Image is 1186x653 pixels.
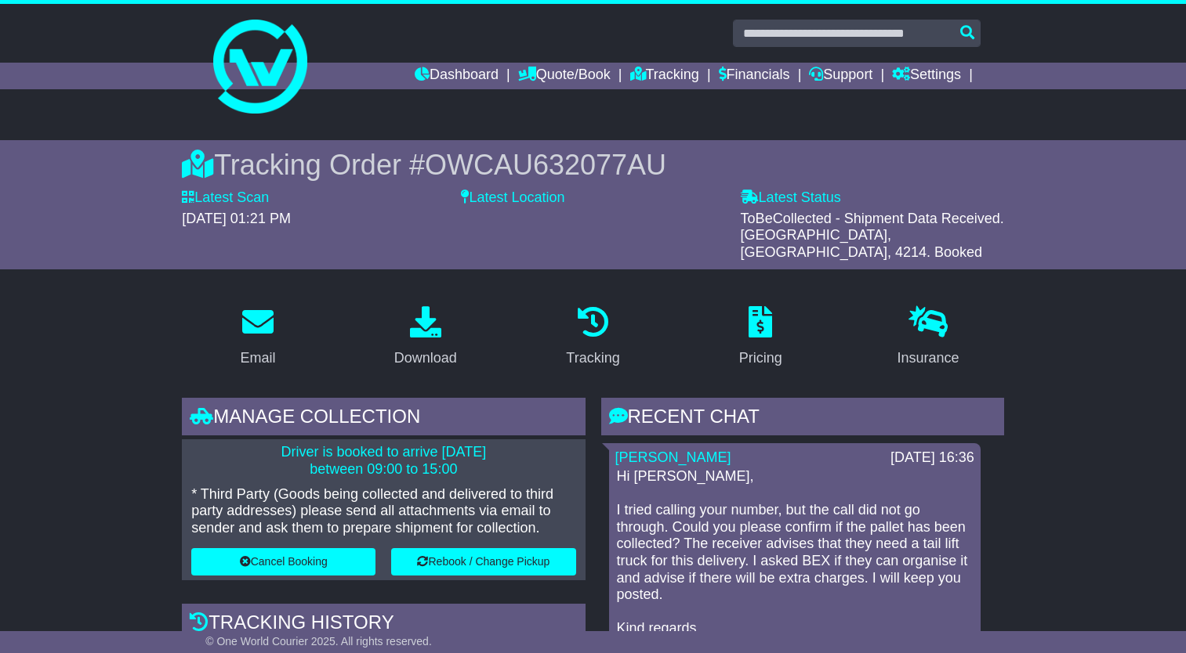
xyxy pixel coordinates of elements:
[892,63,961,89] a: Settings
[739,348,782,369] div: Pricing
[230,301,286,374] a: Email
[191,548,375,575] button: Cancel Booking
[182,604,585,646] div: Tracking history
[182,211,291,226] span: [DATE] 01:21 PM
[182,148,1004,182] div: Tracking Order #
[182,189,269,207] label: Latest Scan
[556,301,629,374] a: Tracking
[415,63,499,89] a: Dashboard
[601,398,1004,440] div: RECENT CHAT
[741,211,1004,260] span: ToBeCollected - Shipment Data Received. [GEOGRAPHIC_DATA], [GEOGRAPHIC_DATA], 4214. Booked
[897,348,959,369] div: Insurance
[566,348,619,369] div: Tracking
[518,63,611,89] a: Quote/Book
[384,301,467,374] a: Download
[391,548,575,575] button: Rebook / Change Pickup
[182,398,585,440] div: Manage collection
[729,301,792,374] a: Pricing
[890,449,974,467] div: [DATE] 16:36
[394,348,457,369] div: Download
[191,486,575,537] p: * Third Party (Goods being collected and delivered to third party addresses) please send all atta...
[425,149,666,181] span: OWCAU632077AU
[241,348,276,369] div: Email
[461,189,564,207] label: Latest Location
[630,63,699,89] a: Tracking
[809,63,872,89] a: Support
[615,449,731,465] a: [PERSON_NAME]
[887,301,969,374] a: Insurance
[205,635,432,648] span: © One World Courier 2025. All rights reserved.
[741,189,841,207] label: Latest Status
[191,444,575,478] p: Driver is booked to arrive [DATE] between 09:00 to 15:00
[719,63,790,89] a: Financials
